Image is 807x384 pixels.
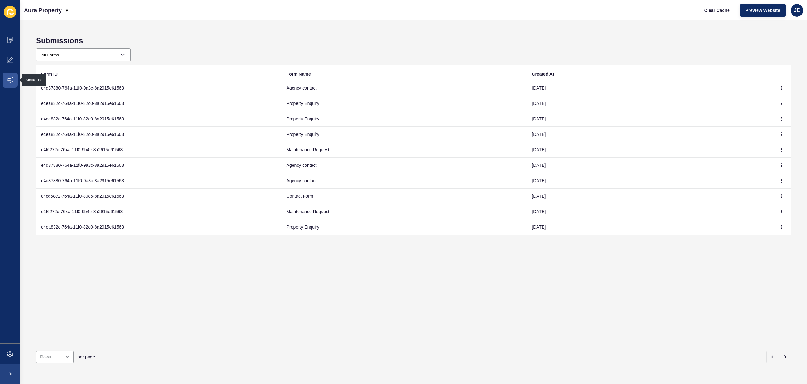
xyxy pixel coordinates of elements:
td: e4ea832c-764a-11f0-82d0-8a2915e61563 [36,96,282,111]
td: Agency contact [282,80,527,96]
button: Preview Website [740,4,786,17]
td: e4ea832c-764a-11f0-82d0-8a2915e61563 [36,127,282,142]
td: Maintenance Request [282,204,527,219]
button: Clear Cache [699,4,735,17]
p: Aura Property [24,3,62,18]
td: e4ea832c-764a-11f0-82d0-8a2915e61563 [36,111,282,127]
td: e4cd58e2-764a-11f0-80d5-8a2915e61563 [36,189,282,204]
td: Property Enquiry [282,111,527,127]
td: [DATE] [527,189,772,204]
td: [DATE] [527,158,772,173]
td: [DATE] [527,80,772,96]
span: Clear Cache [704,7,730,14]
div: Marketing [26,78,43,83]
span: JE [794,7,800,14]
td: [DATE] [527,219,772,235]
span: Preview Website [746,7,780,14]
td: Property Enquiry [282,219,527,235]
div: Created At [532,71,554,77]
td: Property Enquiry [282,127,527,142]
div: open menu [36,351,74,363]
td: e4d37880-764a-11f0-9a3c-8a2915e61563 [36,173,282,189]
td: [DATE] [527,127,772,142]
div: Form ID [41,71,58,77]
td: e4d37880-764a-11f0-9a3c-8a2915e61563 [36,80,282,96]
td: [DATE] [527,142,772,158]
h1: Submissions [36,36,791,45]
td: Maintenance Request [282,142,527,158]
td: Property Enquiry [282,96,527,111]
td: e4d37880-764a-11f0-9a3c-8a2915e61563 [36,158,282,173]
td: e4f6272c-764a-11f0-9b4e-8a2915e61563 [36,142,282,158]
td: e4ea832c-764a-11f0-82d0-8a2915e61563 [36,219,282,235]
td: [DATE] [527,204,772,219]
td: Contact Form [282,189,527,204]
td: [DATE] [527,111,772,127]
td: Agency contact [282,173,527,189]
td: [DATE] [527,173,772,189]
td: [DATE] [527,96,772,111]
td: Agency contact [282,158,527,173]
td: e4f6272c-764a-11f0-9b4e-8a2915e61563 [36,204,282,219]
span: per page [78,354,95,360]
div: Form Name [287,71,311,77]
